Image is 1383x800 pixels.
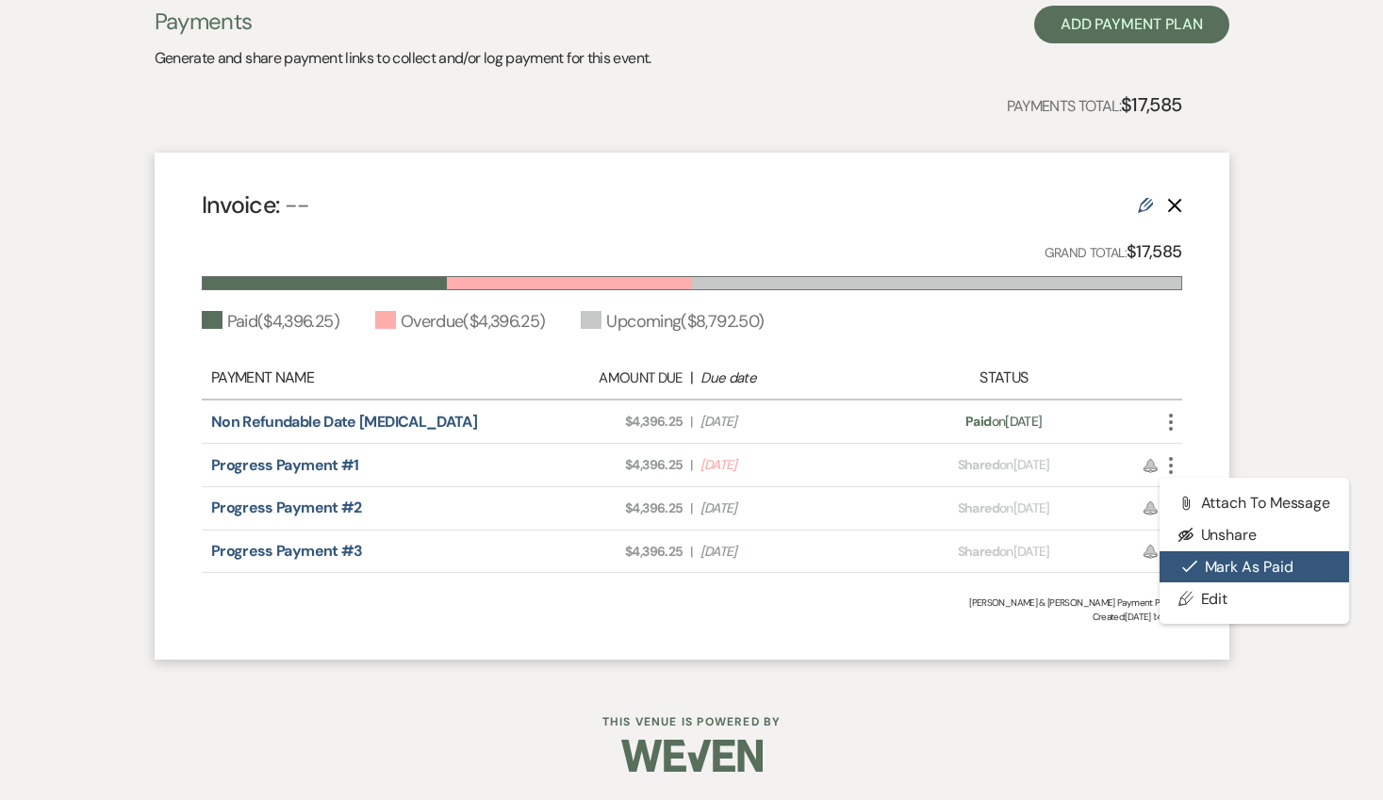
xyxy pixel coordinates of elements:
div: Upcoming ( $8,792.50 ) [581,309,764,335]
span: Created: [DATE] 1:42 AM [202,610,1182,624]
span: Paid [965,413,991,430]
span: $4,396.25 [509,455,683,475]
p: Generate and share payment links to collect and/or log payment for this event. [155,46,651,71]
p: Payments Total: [1007,90,1182,120]
a: Edit [1160,582,1350,614]
button: Mark as Paid [1160,551,1350,583]
span: -- [285,189,310,220]
p: Grand Total: [1045,238,1182,266]
h4: Invoice: [202,188,310,221]
span: [DATE] [700,412,874,432]
div: on [DATE] [883,498,1124,518]
div: on [DATE] [883,412,1124,432]
div: Paid ( $4,396.25 ) [202,309,339,335]
button: Add Payment Plan [1034,6,1229,43]
div: Payment Name [211,367,500,389]
div: Status [883,367,1124,389]
button: Unshare [1160,519,1350,551]
strong: $17,585 [1121,92,1182,117]
span: $4,396.25 [509,412,683,432]
a: Progress Payment #2 [211,498,362,517]
div: on [DATE] [883,542,1124,562]
span: $4,396.25 [509,498,683,518]
span: Shared [958,499,999,516]
span: | [690,412,692,432]
a: Progress Payment #1 [211,455,359,475]
div: on [DATE] [883,455,1124,475]
span: | [690,455,692,475]
span: Shared [958,456,999,473]
div: [PERSON_NAME] & [PERSON_NAME] Payment Plan #1 [202,596,1182,610]
strong: $17,585 [1127,240,1182,263]
span: [DATE] [700,455,874,475]
div: | [500,367,884,389]
span: [DATE] [700,542,874,562]
div: Amount Due [509,367,683,389]
div: Overdue ( $4,396.25 ) [375,309,546,335]
h3: Payments [155,6,651,38]
span: [DATE] [700,498,874,518]
img: Weven Logo [621,723,763,789]
span: | [690,498,692,518]
span: | [690,542,692,562]
span: $4,396.25 [509,542,683,562]
a: Progress Payment #3 [211,541,363,561]
div: Due date [700,367,874,389]
span: Shared [958,543,999,560]
button: Attach to Message [1160,487,1350,519]
a: Non Refundable Date [MEDICAL_DATA] [211,412,477,432]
